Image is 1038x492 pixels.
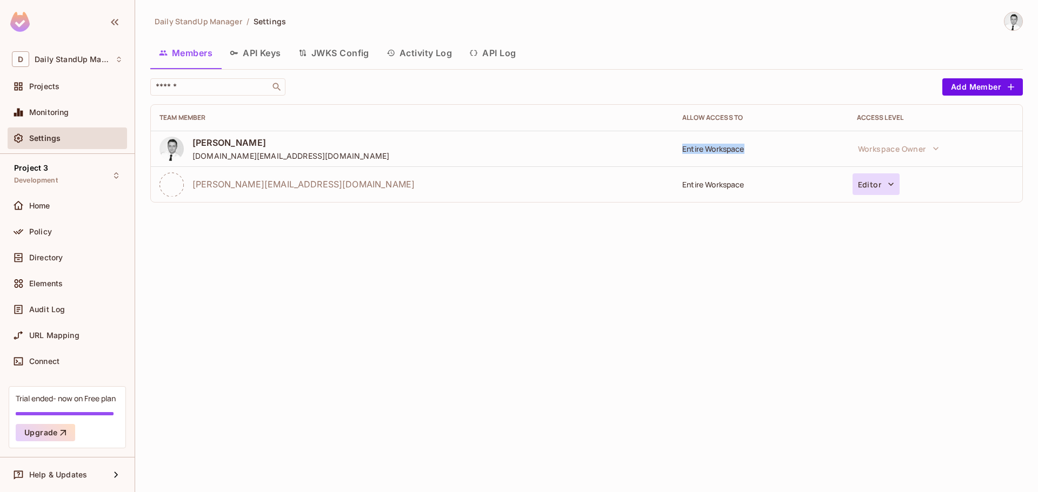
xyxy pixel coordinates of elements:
[150,39,221,66] button: Members
[16,393,116,403] div: Trial ended- now on Free plan
[29,305,65,314] span: Audit Log
[29,357,59,366] span: Connect
[192,151,389,161] span: [DOMAIN_NAME][EMAIL_ADDRESS][DOMAIN_NAME]
[853,138,944,159] button: Workspace Owner
[221,39,290,66] button: API Keys
[192,137,389,149] span: [PERSON_NAME]
[192,178,415,190] span: [PERSON_NAME][EMAIL_ADDRESS][DOMAIN_NAME]
[14,164,48,172] span: Project 3
[29,253,63,262] span: Directory
[682,144,839,154] div: Entire Workspace
[29,82,59,91] span: Projects
[155,16,242,26] span: Daily StandUp Manager
[35,55,110,64] span: Workspace: Daily StandUp Manager
[247,16,249,26] li: /
[16,424,75,441] button: Upgrade
[942,78,1023,96] button: Add Member
[29,331,79,340] span: URL Mapping
[254,16,286,26] span: Settings
[378,39,461,66] button: Activity Log
[29,108,69,117] span: Monitoring
[29,470,87,479] span: Help & Updates
[159,137,184,161] img: ACg8ocJqHJagEzC6iHaSw2TTVNnurPSsopAefiGVn3S9ychJvgHG1jjW=s96-c
[29,227,52,236] span: Policy
[1004,12,1022,30] img: Goran Jovanovic
[857,113,1014,122] div: Access Level
[682,179,839,190] div: Entire Workspace
[461,39,524,66] button: API Log
[159,113,665,122] div: Team Member
[290,39,378,66] button: JWKS Config
[29,134,61,143] span: Settings
[29,279,63,288] span: Elements
[29,201,50,210] span: Home
[682,113,839,122] div: Allow Access to
[14,176,58,185] span: Development
[10,12,30,32] img: SReyMgAAAABJRU5ErkJggg==
[853,173,900,195] button: Editor
[12,51,29,67] span: D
